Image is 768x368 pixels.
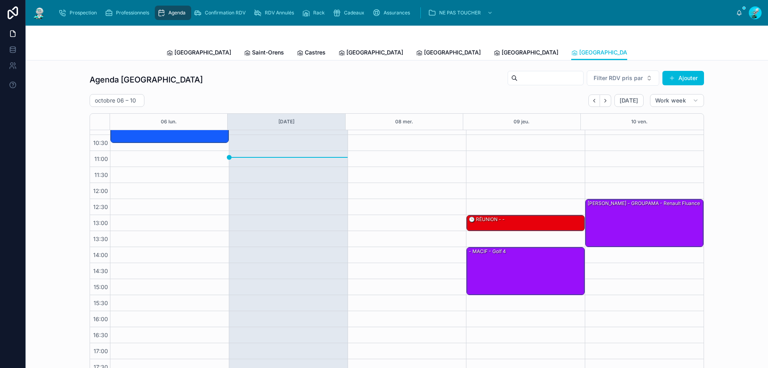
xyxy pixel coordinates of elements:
[95,97,136,105] h2: octobre 06 – 10
[395,114,413,130] button: 08 mer.
[370,6,416,20] a: Assurances
[92,300,110,306] span: 15:30
[514,114,530,130] button: 09 jeu.
[91,235,110,242] span: 13:30
[168,10,186,16] span: Agenda
[300,6,330,20] a: Rack
[161,114,177,130] button: 06 lun.
[91,316,110,322] span: 16:00
[91,203,110,210] span: 12:30
[620,97,638,104] span: [DATE]
[244,45,284,61] a: Saint-Orens
[90,74,203,85] h1: Agenda [GEOGRAPHIC_DATA]
[614,94,644,107] button: [DATE]
[32,6,46,19] img: App logo
[91,267,110,274] span: 14:30
[467,247,584,295] div: - MACIF - Golf 4
[92,348,110,354] span: 17:00
[92,171,110,178] span: 11:30
[571,45,636,60] a: [GEOGRAPHIC_DATA]
[502,48,558,56] span: [GEOGRAPHIC_DATA]
[424,48,481,56] span: [GEOGRAPHIC_DATA]
[251,6,300,20] a: RDV Annulés
[426,6,497,20] a: NE PAS TOUCHER
[91,139,110,146] span: 10:30
[166,45,231,61] a: [GEOGRAPHIC_DATA]
[338,45,403,61] a: [GEOGRAPHIC_DATA]
[587,200,701,207] div: [PERSON_NAME] - GROUPAMA - Renault fluance
[252,48,284,56] span: Saint-Orens
[116,10,149,16] span: Professionnels
[439,10,481,16] span: NE PAS TOUCHER
[278,114,294,130] button: [DATE]
[494,45,558,61] a: [GEOGRAPHIC_DATA]
[265,10,294,16] span: RDV Annulés
[102,6,155,20] a: Professionnels
[91,187,110,194] span: 12:00
[467,215,584,231] div: 🕒 RÉUNION - -
[346,48,403,56] span: [GEOGRAPHIC_DATA]
[330,6,370,20] a: Cadeaux
[191,6,251,20] a: Confirmation RDV
[587,70,659,86] button: Select Button
[92,155,110,162] span: 11:00
[56,6,102,20] a: Prospection
[655,97,686,104] span: Work week
[174,48,231,56] span: [GEOGRAPHIC_DATA]
[579,48,636,56] span: [GEOGRAPHIC_DATA]
[588,95,600,107] button: Back
[91,219,110,226] span: 13:00
[297,45,326,61] a: Castres
[344,10,364,16] span: Cadeaux
[155,6,191,20] a: Agenda
[600,95,611,107] button: Next
[91,332,110,338] span: 16:30
[631,114,648,130] button: 10 ven.
[91,251,110,258] span: 14:00
[468,216,506,223] div: 🕒 RÉUNION - -
[205,10,246,16] span: Confirmation RDV
[91,123,110,130] span: 10:00
[305,48,326,56] span: Castres
[92,284,110,290] span: 15:00
[650,94,704,107] button: Work week
[662,71,704,85] button: Ajouter
[586,199,703,247] div: [PERSON_NAME] - GROUPAMA - Renault fluance
[468,248,507,255] div: - MACIF - Golf 4
[384,10,410,16] span: Assurances
[416,45,481,61] a: [GEOGRAPHIC_DATA]
[313,10,325,16] span: Rack
[70,10,97,16] span: Prospection
[594,74,643,82] span: Filter RDV pris par
[53,4,736,22] div: scrollable content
